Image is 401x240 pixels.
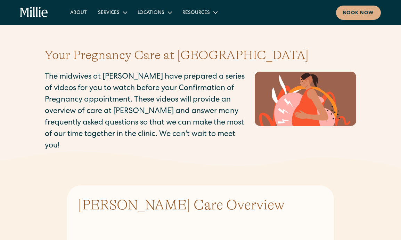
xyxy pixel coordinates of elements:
div: Services [92,7,132,18]
h3: [PERSON_NAME] Care Overview [78,197,323,213]
div: Locations [132,7,177,18]
img: Pregnant person [255,72,356,126]
div: Resources [182,9,210,17]
div: Book now [343,10,374,17]
h1: Your Pregnancy Care at [GEOGRAPHIC_DATA] [45,46,356,65]
div: Resources [177,7,222,18]
p: The midwives at [PERSON_NAME] have prepared a series of videos for you to watch before your Confi... [45,72,248,152]
div: Services [98,9,120,17]
a: About [65,7,92,18]
div: Locations [138,9,164,17]
a: home [20,7,48,18]
a: Book now [336,6,381,20]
